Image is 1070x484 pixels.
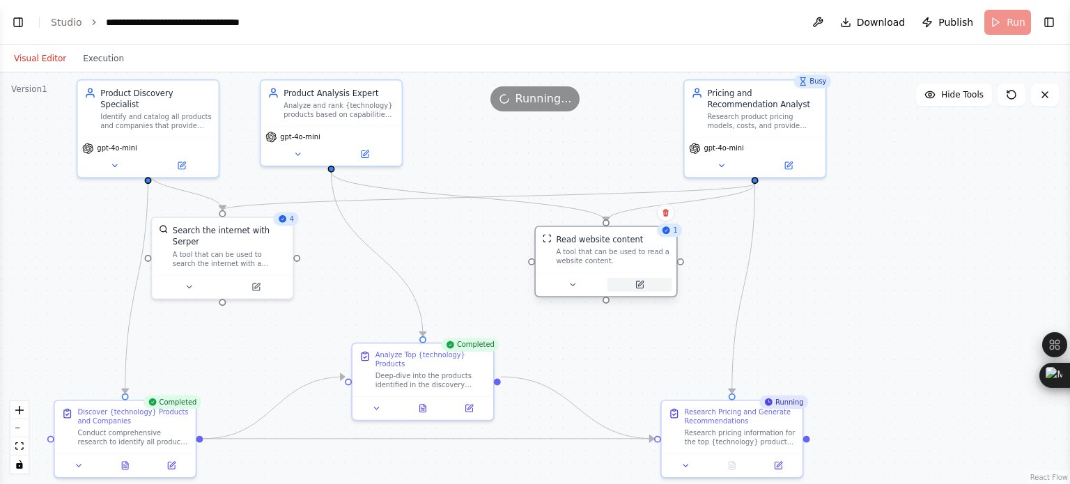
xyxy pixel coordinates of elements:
[793,75,831,88] div: Busy
[556,234,643,245] div: Read website content
[916,84,992,106] button: Hide Tools
[152,459,191,473] button: Open in side panel
[441,338,499,352] div: Completed
[704,144,743,153] span: gpt-4o-mini
[543,234,552,243] img: ScrapeWebsiteTool
[77,79,219,178] div: Product Discovery SpecialistIdentify and catalog all products and companies that provide {technol...
[290,214,294,224] span: 4
[607,278,672,292] button: Open in side panel
[149,159,214,173] button: Open in side panel
[685,428,796,446] div: Research pricing information for the top {technology} products identified in the analysis phase. ...
[119,172,153,393] g: Edge from 4e3b8212-69db-4d72-ba38-94f352a7f8df to 6b45bbc2-2ab2-4a92-aea1-46937d41553a
[51,15,263,29] nav: breadcrumb
[10,401,29,419] button: zoom in
[203,433,654,444] g: Edge from 6b45bbc2-2ab2-4a92-aea1-46937d41553a to 64fa0d45-cc7a-4214-bd54-5c9c4b1cc3fe
[10,437,29,455] button: fit view
[375,371,486,389] div: Deep-dive into the products identified in the discovery phase to analyze their capabilities, feat...
[159,224,168,233] img: SerperDevTool
[938,15,973,29] span: Publish
[284,101,394,119] div: Analyze and rank {technology} products based on capabilities, features, and performance to identi...
[685,407,796,426] div: Research Pricing and Generate Recommendations
[97,144,137,153] span: gpt-4o-mini
[280,132,320,141] span: gpt-4o-mini
[173,250,286,268] div: A tool that can be used to search the internet with a search_query. Supports different search typ...
[77,428,188,446] div: Conduct comprehensive research to identify all products that provide {technology} solutions and t...
[683,79,826,178] div: BusyPricing and Recommendation AnalystResearch product pricing models, costs, and provide strateg...
[515,91,572,107] span: Running...
[142,172,228,210] g: Edge from 4e3b8212-69db-4d72-ba38-94f352a7f8df to 1b41c968-5943-4086-a082-3456a7a32794
[534,228,677,299] div: 1ScrapeWebsiteToolRead website contentA tool that can be used to read a website content.
[449,401,488,415] button: Open in side panel
[51,17,82,28] a: Studio
[1030,474,1068,481] a: React Flow attribution
[941,89,984,100] span: Hide Tools
[660,400,803,478] div: RunningResearch Pricing and Generate RecommendationsResearch pricing information for the top {tec...
[151,217,294,299] div: 4SerperDevToolSearch the internet with SerperA tool that can be used to search the internet with ...
[600,184,761,221] g: Edge from fbb8ad9d-6cd1-4abc-8e51-f373f7e15485 to badc2bb0-3027-4910-8300-ac770edea4fc
[1039,13,1059,32] button: Show right sidebar
[835,10,911,35] button: Download
[857,15,906,29] span: Download
[10,419,29,437] button: zoom out
[332,148,397,162] button: Open in side panel
[260,79,403,167] div: Product Analysis ExpertAnalyze and rank {technology} products based on capabilities, features, an...
[100,112,211,130] div: Identify and catalog all products and companies that provide {technology}, creating a comprehensi...
[707,112,818,130] div: Research product pricing models, costs, and provide strategic recommendations for {technology} pr...
[759,459,798,473] button: Open in side panel
[756,159,821,173] button: Open in side panel
[727,184,761,393] g: Edge from fbb8ad9d-6cd1-4abc-8e51-f373f7e15485 to 64fa0d45-cc7a-4214-bd54-5c9c4b1cc3fe
[75,50,132,67] button: Execution
[759,395,808,409] div: Running
[673,226,677,235] span: 1
[144,395,201,409] div: Completed
[173,224,286,247] div: Search the internet with Serper
[501,371,654,444] g: Edge from bb01ce84-b70c-4086-ae6e-cff93cfe1404 to 64fa0d45-cc7a-4214-bd54-5c9c4b1cc3fe
[351,343,494,421] div: CompletedAnalyze Top {technology} ProductsDeep-dive into the products identified in the discovery...
[375,350,486,368] div: Analyze Top {technology} Products
[217,184,761,210] g: Edge from fbb8ad9d-6cd1-4abc-8e51-f373f7e15485 to 1b41c968-5943-4086-a082-3456a7a32794
[11,84,47,95] div: Version 1
[6,50,75,67] button: Visual Editor
[10,455,29,474] button: toggle interactivity
[398,401,447,415] button: View output
[54,400,196,478] div: CompletedDiscover {technology} Products and CompaniesConduct comprehensive research to identify a...
[8,13,28,32] button: Show left sidebar
[10,401,29,474] div: React Flow controls
[224,280,288,294] button: Open in side panel
[708,459,757,473] button: No output available
[916,10,979,35] button: Publish
[657,203,675,221] button: Delete node
[556,247,669,265] div: A tool that can be used to read a website content.
[77,407,188,426] div: Discover {technology} Products and Companies
[101,459,150,473] button: View output
[203,371,345,444] g: Edge from 6b45bbc2-2ab2-4a92-aea1-46937d41553a to bb01ce84-b70c-4086-ae6e-cff93cfe1404
[325,172,428,336] g: Edge from cf7d7cbd-f43d-47d2-9d88-2207bf913c41 to bb01ce84-b70c-4086-ae6e-cff93cfe1404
